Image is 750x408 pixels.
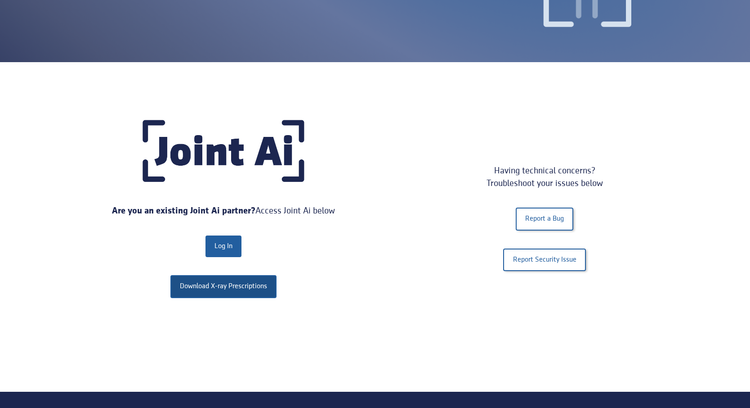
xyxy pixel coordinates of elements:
[516,208,573,230] a: Report a Bug
[205,236,241,257] a: Log In
[411,164,678,190] div: Having technical concerns? Troubleshoot your issues below
[503,249,585,271] a: Report Security Issue
[112,207,255,216] strong: Are you an existing Joint Ai partner?
[170,275,277,298] a: Download X-ray Prescriptions
[108,204,339,218] div: Access Joint Ai below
